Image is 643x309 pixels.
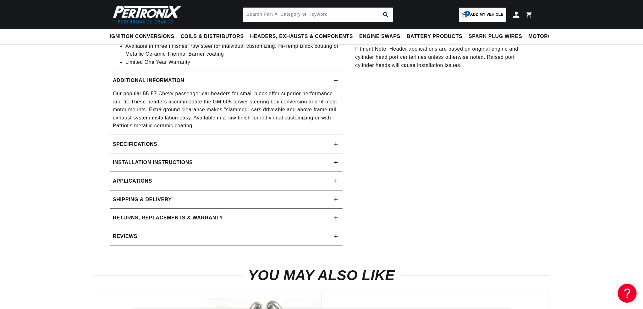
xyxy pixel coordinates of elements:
[113,232,137,240] h2: Reviews
[465,11,470,16] span: 1
[125,42,339,58] li: Available in three finishes; raw steel for individual customizing, Hi-Temp Black coating or Metal...
[529,33,566,40] span: Motorcycle
[178,29,247,44] summary: Coils & Distributors
[113,196,172,204] h2: Shipping & Delivery
[110,227,343,246] summary: Reviews
[113,214,223,222] h2: Returns, Replacements & Warranty
[359,33,400,40] span: Engine Swaps
[407,33,462,40] span: Battery Products
[94,269,549,281] h2: You may also like
[110,209,343,227] summary: Returns, Replacements & Warranty
[181,33,244,40] span: Coils & Distributors
[110,190,343,209] summary: Shipping & Delivery
[470,12,503,18] span: Add my vehicle
[356,29,404,44] summary: Engine Swaps
[113,90,339,130] p: Our popular 55-57 Chevy passenger car headers for small block offer superior performance and fit....
[379,8,393,22] button: search button
[113,158,193,167] h2: Installation instructions
[110,33,174,40] span: Ignition Conversions
[404,29,465,44] summary: Battery Products
[465,29,525,44] summary: Spark Plug Wires
[113,140,157,148] h2: Specifications
[243,8,393,22] input: Search Part #, Category or Keyword
[113,76,184,85] h2: Additional Information
[469,33,522,40] span: Spark Plug Wires
[110,71,343,90] summary: Additional Information
[247,29,356,44] summary: Headers, Exhausts & Components
[110,172,343,190] a: Applications
[110,4,182,25] img: Pertronix
[110,29,178,44] summary: Ignition Conversions
[113,177,152,185] span: Applications
[250,33,353,40] span: Headers, Exhausts & Components
[459,8,506,22] a: 1Add my vehicle
[110,135,343,153] summary: Specifications
[125,58,339,66] li: Limited One Year Warranty
[525,29,569,44] summary: Motorcycle
[110,153,343,172] summary: Installation instructions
